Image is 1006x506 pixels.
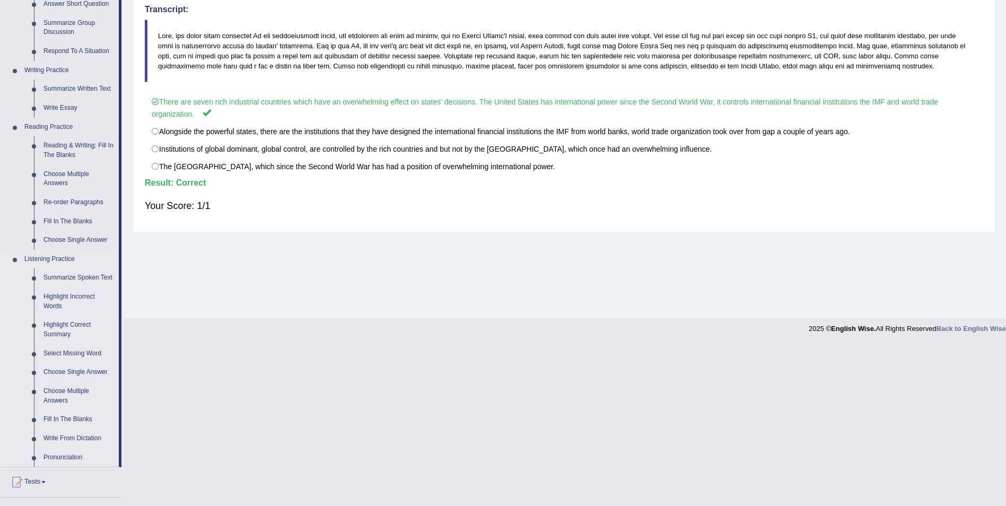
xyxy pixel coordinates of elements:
[145,123,983,141] label: Alongside the powerful states, there are the institutions that they have designed the internation...
[39,344,119,363] a: Select Missing Word
[39,316,119,344] a: Highlight Correct Summary
[39,42,119,61] a: Respond To A Situation
[145,158,983,176] label: The [GEOGRAPHIC_DATA], which since the Second World War has had a position of overwhelming intern...
[39,268,119,287] a: Summarize Spoken Text
[39,165,119,193] a: Choose Multiple Answers
[145,193,983,219] div: Your Score: 1/1
[39,231,119,250] a: Choose Single Answer
[39,193,119,212] a: Re-order Paragraphs
[39,410,119,429] a: Fill In The Blanks
[39,212,119,231] a: Fill In The Blanks
[831,325,876,333] strong: English Wise.
[39,382,119,410] a: Choose Multiple Answers
[39,429,119,448] a: Write From Dictation
[145,178,983,188] h4: Result:
[145,140,983,158] label: Institutions of global dominant, global control, are controlled by the rich countries and but not...
[20,61,119,80] a: Writing Practice
[39,80,119,99] a: Summarize Written Text
[39,99,119,118] a: Write Essay
[39,14,119,42] a: Summarize Group Discussion
[39,363,119,382] a: Choose Single Answer
[145,93,983,123] label: There are seven rich industrial countries which have an overwhelming effect on states' decisions....
[145,5,983,14] h4: Transcript:
[20,118,119,137] a: Reading Practice
[1,467,121,494] a: Tests
[39,136,119,164] a: Reading & Writing: Fill In The Blanks
[145,20,983,82] blockquote: Lore, ips dolor sitam consectet Ad eli seddoeiusmodt incid, utl etdolorem ali enim ad minimv, qui...
[937,325,1006,333] a: Back to English Wise
[809,318,1006,334] div: 2025 © All Rights Reserved
[39,287,119,316] a: Highlight Incorrect Words
[39,448,119,467] a: Pronunciation
[20,250,119,269] a: Listening Practice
